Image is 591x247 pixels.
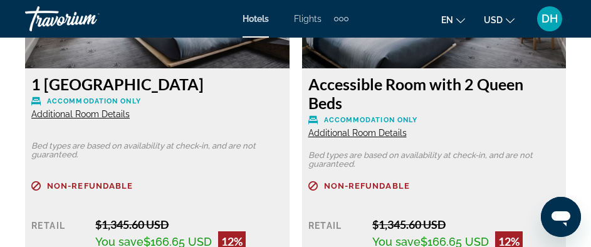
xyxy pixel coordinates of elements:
[372,218,560,231] div: $1,345.60 USD
[308,151,560,169] p: Bed types are based on availability at check-in, and are not guaranteed.
[31,75,283,93] h3: 1 [GEOGRAPHIC_DATA]
[47,97,141,105] span: Accommodation Only
[484,15,503,25] span: USD
[294,14,322,24] a: Flights
[47,182,133,190] span: Non-refundable
[95,218,283,231] div: $1,345.60 USD
[334,9,348,29] button: Extra navigation items
[243,14,269,24] a: Hotels
[541,197,581,237] iframe: Button to launch messaging window
[25,3,150,35] a: Travorium
[441,15,453,25] span: en
[324,116,418,124] span: Accommodation Only
[541,13,558,25] span: DH
[533,6,566,32] button: User Menu
[441,11,465,29] button: Change language
[31,109,130,119] span: Additional Room Details
[31,142,283,159] p: Bed types are based on availability at check-in, and are not guaranteed.
[308,128,407,138] span: Additional Room Details
[324,182,410,190] span: Non-refundable
[484,11,515,29] button: Change currency
[308,75,560,112] h3: Accessible Room with 2 Queen Beds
